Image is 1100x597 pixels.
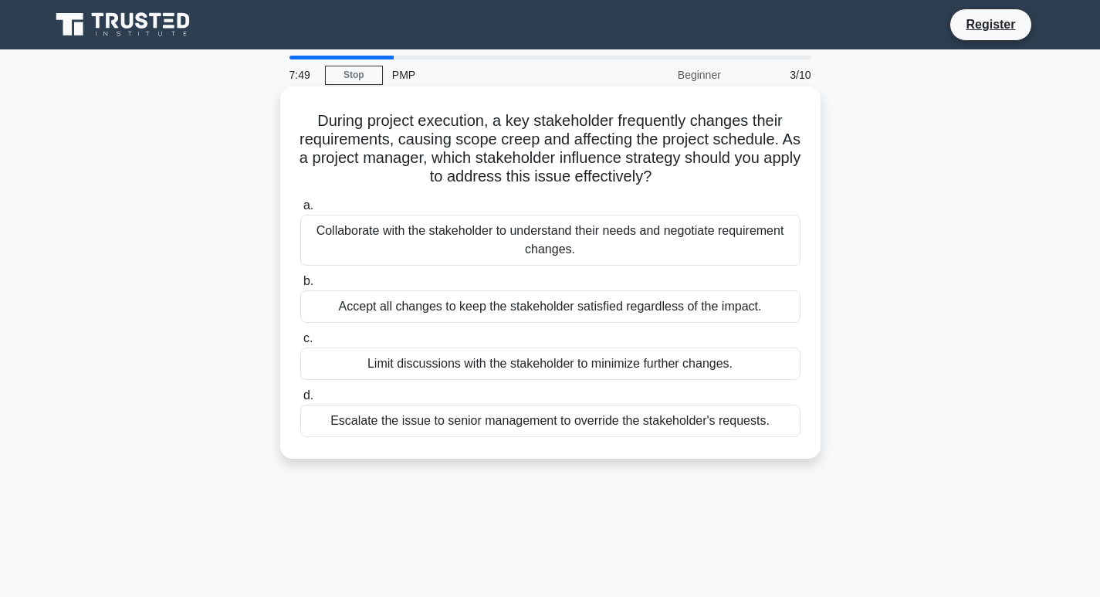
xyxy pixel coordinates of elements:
[303,274,313,287] span: b.
[299,111,802,187] h5: During project execution, a key stakeholder frequently changes their requirements, causing scope ...
[300,290,800,323] div: Accept all changes to keep the stakeholder satisfied regardless of the impact.
[303,388,313,402] span: d.
[595,59,730,90] div: Beginner
[280,59,325,90] div: 7:49
[730,59,821,90] div: 3/10
[300,215,800,266] div: Collaborate with the stakeholder to understand their needs and negotiate requirement changes.
[303,198,313,212] span: a.
[303,331,313,344] span: c.
[956,15,1024,34] a: Register
[300,348,800,380] div: Limit discussions with the stakeholder to minimize further changes.
[325,66,383,85] a: Stop
[383,59,595,90] div: PMP
[300,405,800,437] div: Escalate the issue to senior management to override the stakeholder's requests.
